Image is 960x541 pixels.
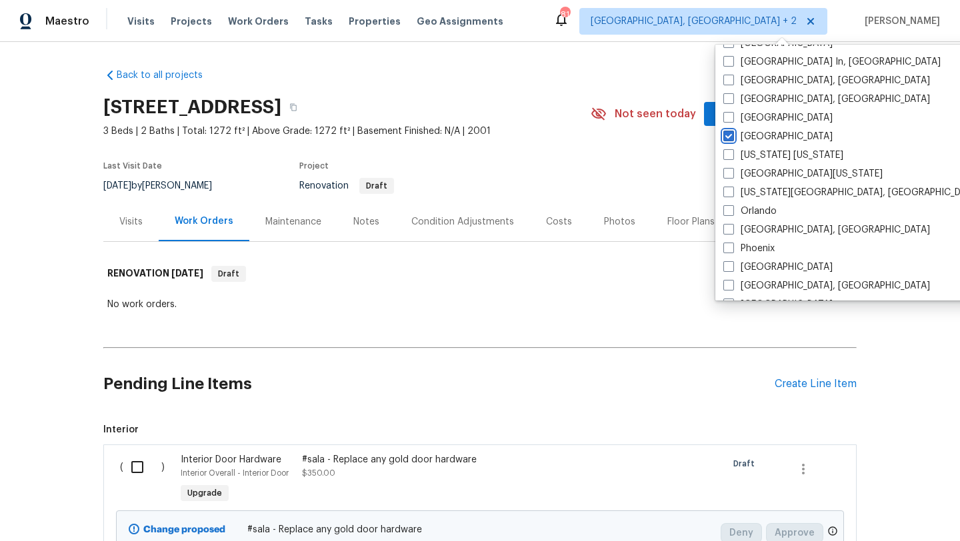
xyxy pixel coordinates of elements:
span: Last Visit Date [103,162,162,170]
label: [GEOGRAPHIC_DATA] [723,261,833,274]
span: Only a market manager or an area construction manager can approve [827,526,838,540]
span: Work Orders [228,15,289,28]
label: [GEOGRAPHIC_DATA], [GEOGRAPHIC_DATA] [723,279,930,292]
div: No work orders. [107,298,853,311]
h2: [STREET_ADDRESS] [103,101,281,114]
div: by [PERSON_NAME] [103,178,228,194]
div: Notes [353,215,379,229]
div: Work Orders [175,215,233,228]
span: Geo Assignments [417,15,503,28]
span: #sala - Replace any gold door hardware [247,523,713,536]
span: [DATE] [171,269,203,278]
label: [GEOGRAPHIC_DATA] In, [GEOGRAPHIC_DATA] [723,55,941,69]
span: Properties [349,15,401,28]
button: Copy Address [281,95,305,119]
div: Photos [604,215,635,229]
div: #sala - Replace any gold door hardware [302,453,537,466]
span: Tasks [305,17,333,26]
div: 81 [560,8,569,21]
label: [GEOGRAPHIC_DATA][US_STATE] [723,167,883,181]
div: Create Line Item [775,378,857,390]
div: RENOVATION [DATE]Draft [103,253,857,295]
div: Floor Plans [667,215,715,229]
button: Mark Seen [704,102,775,127]
label: [GEOGRAPHIC_DATA], [GEOGRAPHIC_DATA] [723,223,930,237]
b: Change proposed [143,525,225,534]
span: [DATE] [103,181,131,191]
span: Interior [103,423,857,436]
span: 3 Beds | 2 Baths | Total: 1272 ft² | Above Grade: 1272 ft² | Basement Finished: N/A | 2001 [103,125,591,138]
label: Phoenix [723,242,775,255]
span: Project [299,162,329,170]
label: [GEOGRAPHIC_DATA], [GEOGRAPHIC_DATA] [723,74,930,87]
div: Condition Adjustments [411,215,514,229]
div: Maintenance [265,215,321,229]
span: Mark Seen [715,106,764,123]
span: Projects [171,15,212,28]
span: Not seen today [615,107,696,121]
div: ( ) [116,449,177,510]
span: Interior Overall - Interior Door [181,469,289,477]
label: [GEOGRAPHIC_DATA], [GEOGRAPHIC_DATA] [723,93,930,106]
label: [GEOGRAPHIC_DATA] [723,298,833,311]
span: Renovation [299,181,394,191]
h6: RENOVATION [107,266,203,282]
span: Draft [361,182,393,190]
div: Visits [119,215,143,229]
span: Visits [127,15,155,28]
span: Draft [733,457,760,470]
span: Upgrade [182,486,227,500]
label: [GEOGRAPHIC_DATA] [723,111,833,125]
span: $350.00 [302,469,335,477]
label: [GEOGRAPHIC_DATA] [723,130,833,143]
a: Back to all projects [103,69,231,82]
label: [US_STATE] [US_STATE] [723,149,843,162]
div: Costs [546,215,572,229]
h2: Pending Line Items [103,353,775,415]
span: Maestro [45,15,89,28]
span: [PERSON_NAME] [859,15,940,28]
span: [GEOGRAPHIC_DATA], [GEOGRAPHIC_DATA] + 2 [591,15,797,28]
span: Interior Door Hardware [181,455,281,464]
label: Orlando [723,205,777,218]
span: Draft [213,267,245,280]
